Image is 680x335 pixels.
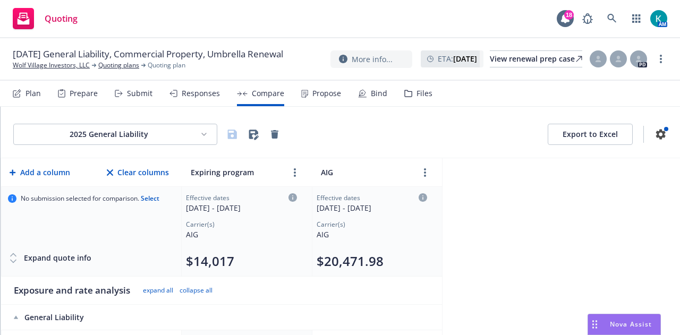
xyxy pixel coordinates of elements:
[312,89,341,98] div: Propose
[352,54,393,65] span: More info...
[626,8,647,29] a: Switch app
[8,247,91,269] button: Expand quote info
[186,193,297,202] div: Effective dates
[490,51,582,67] div: View renewal prep case
[13,61,90,70] a: Wolf Village Investors, LLC
[22,129,195,140] div: 2025 General Liability
[14,284,130,297] div: Exposure and rate analysis
[577,8,598,29] a: Report a Bug
[98,61,139,70] a: Quoting plans
[13,48,283,61] span: [DATE] General Liability, Commercial Property, Umbrella Renewal
[186,253,297,270] div: Total premium (click to edit billing info)
[13,124,217,145] button: 2025 General Liability
[650,10,667,27] img: photo
[186,253,234,270] button: $14,017
[148,61,185,70] span: Quoting plan
[317,253,427,270] div: Total premium (click to edit billing info)
[419,166,431,179] a: more
[601,8,623,29] a: Search
[70,89,98,98] div: Prepare
[548,124,633,145] button: Export to Excel
[186,202,297,213] div: [DATE] - [DATE]
[21,194,159,203] span: No submission selected for comparison.
[318,165,414,180] input: AIG
[7,162,72,183] button: Add a column
[330,50,412,68] button: More info...
[8,4,82,33] a: Quoting
[453,54,477,64] strong: [DATE]
[186,220,297,229] div: Carrier(s)
[610,320,652,329] span: Nova Assist
[14,312,171,323] div: General Liability
[317,193,427,202] div: Effective dates
[127,89,152,98] div: Submit
[317,220,427,229] div: Carrier(s)
[438,53,477,64] span: ETA :
[416,89,432,98] div: Files
[317,229,427,240] div: AIG
[490,50,582,67] a: View renewal prep case
[252,89,284,98] div: Compare
[317,193,427,213] div: Click to edit column carrier quote details
[188,165,284,180] input: Expiring program
[186,229,297,240] div: AIG
[45,14,78,23] span: Quoting
[182,89,220,98] div: Responses
[105,162,171,183] button: Clear columns
[288,166,301,179] a: more
[143,286,173,295] button: expand all
[371,89,387,98] div: Bind
[317,202,427,213] div: [DATE] - [DATE]
[654,53,667,65] a: more
[588,314,661,335] button: Nova Assist
[564,10,574,20] div: 18
[180,286,212,295] button: collapse all
[588,314,601,334] div: Drag to move
[317,253,384,270] button: $20,471.98
[25,89,41,98] div: Plan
